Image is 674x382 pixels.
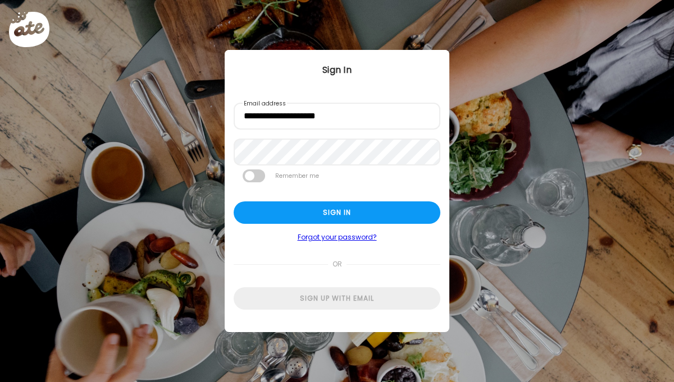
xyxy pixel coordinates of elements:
[234,233,440,242] a: Forgot your password?
[328,253,347,275] span: or
[243,99,287,108] label: Email address
[234,287,440,310] div: Sign up with email
[225,63,449,77] div: Sign In
[274,169,320,182] label: Remember me
[234,201,440,224] div: Sign in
